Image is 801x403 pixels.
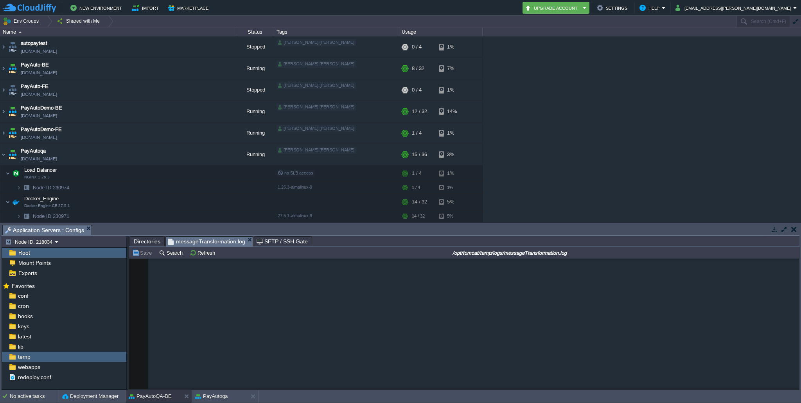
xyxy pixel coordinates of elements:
div: [PERSON_NAME].[PERSON_NAME] [277,39,356,46]
span: PayAuto-BE [21,61,49,69]
div: Stopped [235,79,274,101]
a: webapps [16,363,41,371]
div: [PERSON_NAME].[PERSON_NAME] [277,82,356,89]
a: Root [17,249,31,256]
img: AMDAwAAAACH5BAEAAAAALAAAAAABAAEAAAICRAEAOw== [7,36,18,58]
div: 3% [439,144,465,165]
div: Running [235,144,274,165]
a: PayAutoqa [21,147,46,155]
button: Help [639,3,662,13]
button: Shared with Me [57,16,102,27]
a: latest [16,333,32,340]
div: 14 / 32 [412,210,425,222]
div: 8 / 32 [412,58,424,79]
button: Marketplace [168,3,211,13]
a: Load BalancerNGINX 1.26.3 [23,167,58,173]
a: [DOMAIN_NAME] [21,69,57,77]
img: AMDAwAAAACH5BAEAAAAALAAAAAABAAEAAAICRAEAOw== [21,210,32,222]
div: Name [1,27,235,36]
span: 230971 [32,213,70,219]
div: [PERSON_NAME].[PERSON_NAME] [277,125,356,132]
div: Usage [400,27,482,36]
div: 1% [439,166,465,181]
img: AMDAwAAAACH5BAEAAAAALAAAAAABAAEAAAICRAEAOw== [0,144,7,165]
div: [PERSON_NAME].[PERSON_NAME] [277,61,356,68]
button: PayAutoQA-BE [129,392,172,400]
div: Stopped [235,36,274,58]
a: temp [16,353,32,360]
span: 27.5.1-almalinux-9 [278,213,312,218]
a: keys [16,323,31,330]
div: 1 / 4 [412,122,422,144]
div: 15 / 36 [412,144,427,165]
div: 1 / 4 [412,166,422,181]
a: [DOMAIN_NAME] [21,133,57,141]
img: AMDAwAAAACH5BAEAAAAALAAAAAABAAEAAAICRAEAOw== [0,122,7,144]
span: SFTP / SSH Gate [257,237,308,246]
img: AMDAwAAAACH5BAEAAAAALAAAAAABAAEAAAICRAEAOw== [21,182,32,194]
img: AMDAwAAAACH5BAEAAAAALAAAAAABAAEAAAICRAEAOw== [16,182,21,194]
div: 0 / 4 [412,79,422,101]
a: Node ID:230971 [32,213,70,219]
img: AMDAwAAAACH5BAEAAAAALAAAAAABAAEAAAICRAEAOw== [18,31,22,33]
button: Upgrade Account [525,3,580,13]
img: AMDAwAAAACH5BAEAAAAALAAAAAABAAEAAAICRAEAOw== [0,79,7,101]
div: 12 / 32 [412,101,427,122]
img: AMDAwAAAACH5BAEAAAAALAAAAAABAAEAAAICRAEAOw== [0,36,7,58]
a: Favorites [10,283,36,289]
span: Application Servers : Configs [5,225,84,235]
img: CloudJiffy [3,3,56,13]
span: 230974 [32,184,70,191]
span: Node ID: [33,185,53,191]
iframe: chat widget [768,372,793,395]
button: Settings [597,3,630,13]
img: AMDAwAAAACH5BAEAAAAALAAAAAABAAEAAAICRAEAOw== [7,79,18,101]
span: messageTransformation.log [168,237,245,246]
img: AMDAwAAAACH5BAEAAAAALAAAAAABAAEAAAICRAEAOw== [7,101,18,122]
span: Exports [17,270,38,277]
span: cron [16,302,30,309]
li: /opt/tomcat/temp/logs/messageTransformation.log [165,236,253,246]
a: autopaytest [21,40,47,47]
a: [DOMAIN_NAME] [21,155,57,163]
div: 5% [439,194,465,210]
img: AMDAwAAAACH5BAEAAAAALAAAAAABAAEAAAICRAEAOw== [7,122,18,144]
span: 1.26.3-almalinux-9 [278,185,312,189]
img: AMDAwAAAACH5BAEAAAAALAAAAAABAAEAAAICRAEAOw== [11,194,22,210]
div: 1% [439,182,465,194]
a: PayAutoDemo-BE [21,104,62,112]
a: hooks [16,313,34,320]
button: Refresh [190,249,217,256]
div: No active tasks [10,390,59,403]
a: conf [16,292,30,299]
div: 0 / 4 [412,36,422,58]
span: Mount Points [17,259,52,266]
img: AMDAwAAAACH5BAEAAAAALAAAAAABAAEAAAICRAEAOw== [0,101,7,122]
button: Node ID: 218034 [5,238,55,245]
span: no SLB access [278,171,313,175]
div: Running [235,101,274,122]
a: Docker_EngineDocker Engine CE 27.5.1 [23,196,60,201]
img: AMDAwAAAACH5BAEAAAAALAAAAAABAAEAAAICRAEAOw== [5,166,10,181]
img: AMDAwAAAACH5BAEAAAAALAAAAAABAAEAAAICRAEAOw== [5,194,10,210]
img: AMDAwAAAACH5BAEAAAAALAAAAAABAAEAAAICRAEAOw== [16,210,21,222]
img: AMDAwAAAACH5BAEAAAAALAAAAAABAAEAAAICRAEAOw== [11,166,22,181]
div: 1 / 4 [412,182,420,194]
span: lib [16,343,25,350]
div: 14% [439,101,465,122]
a: redeploy.conf [16,374,52,381]
span: Directories [134,237,160,246]
div: 1% [439,79,465,101]
span: Load Balancer [23,167,58,173]
div: 14 / 32 [412,194,427,210]
button: Import [132,3,161,13]
button: PayAutoqa [195,392,228,400]
img: AMDAwAAAACH5BAEAAAAALAAAAAABAAEAAAICRAEAOw== [7,144,18,165]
